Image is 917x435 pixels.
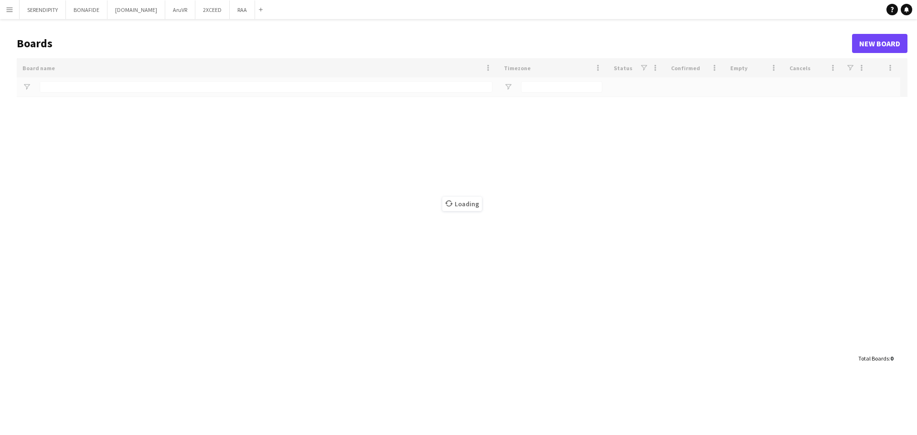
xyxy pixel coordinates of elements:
[442,197,482,211] span: Loading
[852,34,907,53] a: New Board
[858,355,889,362] span: Total Boards
[20,0,66,19] button: SERENDIPITY
[195,0,230,19] button: 2XCEED
[858,349,893,368] div: :
[165,0,195,19] button: AruVR
[890,355,893,362] span: 0
[107,0,165,19] button: [DOMAIN_NAME]
[66,0,107,19] button: BONAFIDE
[17,36,852,51] h1: Boards
[230,0,255,19] button: RAA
